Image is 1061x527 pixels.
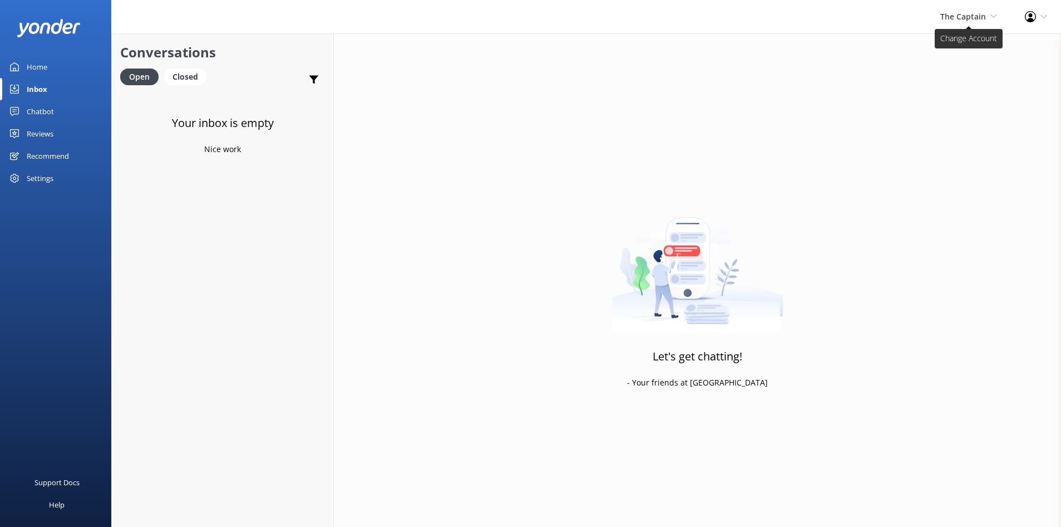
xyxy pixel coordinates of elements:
div: Inbox [27,78,47,100]
p: - Your friends at [GEOGRAPHIC_DATA] [627,377,768,389]
div: Support Docs [34,471,80,494]
h3: Your inbox is empty [172,114,274,132]
h2: Conversations [120,42,325,63]
div: Recommend [27,145,69,167]
img: artwork of a man stealing a conversation from at giant smartphone [611,194,783,333]
div: Closed [164,69,206,85]
div: Home [27,56,47,78]
div: Settings [27,167,53,189]
div: Open [120,69,159,85]
div: Help [49,494,65,516]
a: Open [120,70,164,82]
div: Reviews [27,123,53,145]
a: Closed [164,70,212,82]
p: Nice work [204,143,241,155]
h3: Let's get chatting! [653,348,742,365]
img: yonder-white-logo.png [17,19,81,37]
div: Chatbot [27,100,54,123]
span: The Captain [940,11,986,22]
